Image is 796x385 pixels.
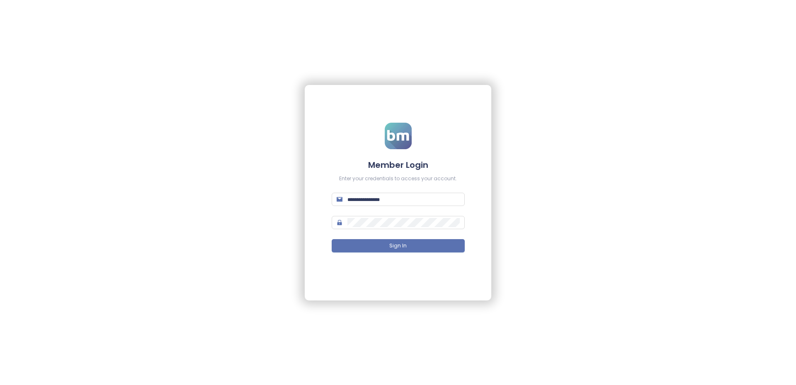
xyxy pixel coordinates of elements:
[337,196,342,202] span: mail
[337,220,342,225] span: lock
[332,159,465,171] h4: Member Login
[385,123,412,149] img: logo
[332,239,465,252] button: Sign In
[332,175,465,183] div: Enter your credentials to access your account.
[389,242,407,250] span: Sign In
